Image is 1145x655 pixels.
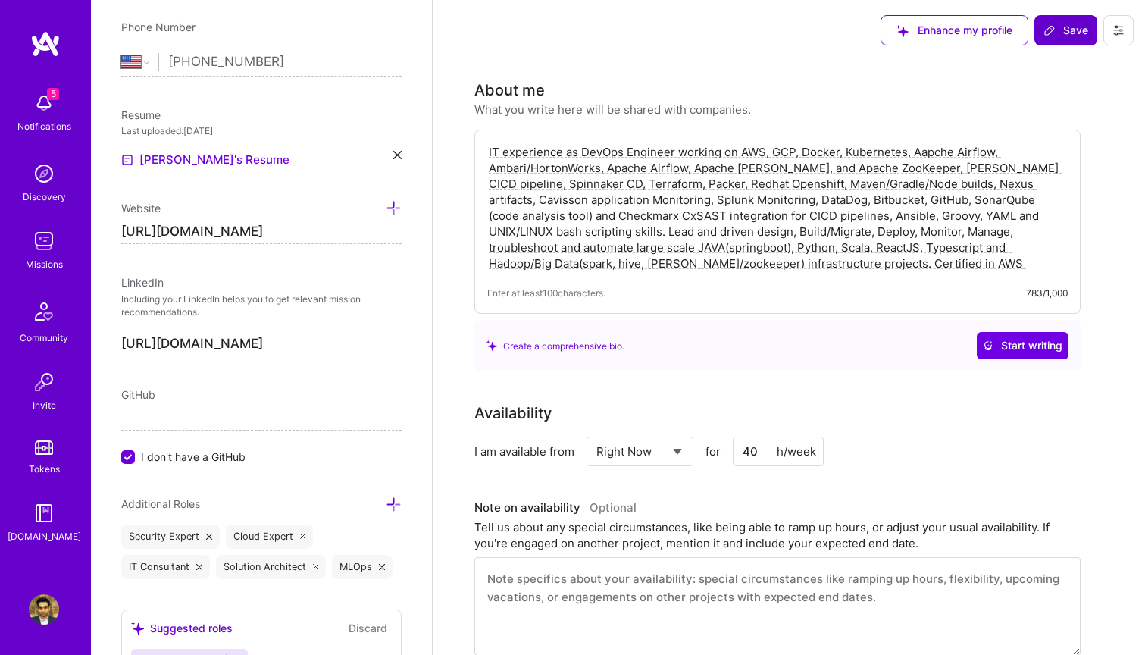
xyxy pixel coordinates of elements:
[29,461,60,477] div: Tokens
[590,500,637,515] span: Optional
[705,443,721,459] span: for
[29,226,59,256] img: teamwork
[29,498,59,528] img: guide book
[379,564,385,570] i: icon Close
[26,293,62,330] img: Community
[1043,23,1088,38] span: Save
[344,619,392,637] button: Discard
[121,388,155,401] span: GitHub
[121,151,289,169] a: [PERSON_NAME]'s Resume
[29,88,59,118] img: bell
[474,497,637,519] div: Note on availability
[393,151,402,159] i: icon Close
[29,367,59,397] img: Invite
[487,285,605,301] span: Enter at least 100 characters.
[47,88,59,100] span: 5
[23,189,66,205] div: Discovery
[733,437,824,466] input: XX
[474,519,1081,551] div: Tell us about any special circumstances, like being able to ramp up hours, or adjust your usual a...
[131,622,144,635] i: icon SuggestedTeams
[29,158,59,189] img: discovery
[121,108,161,121] span: Resume
[216,555,327,579] div: Solution Architect
[121,497,200,510] span: Additional Roles
[1026,285,1068,301] div: 783/1,000
[131,620,233,636] div: Suggested roles
[977,332,1068,359] button: Start writing
[121,525,220,549] div: Security Expert
[141,449,246,465] span: I don't have a GitHub
[121,293,402,319] p: Including your LinkedIn helps you to get relevant mission recommendations.
[474,79,545,102] div: About me
[206,534,212,540] i: icon Close
[474,402,552,425] div: Availability
[983,340,993,351] i: icon CrystalBallWhite
[121,20,196,33] span: Phone Number
[983,338,1062,353] span: Start writing
[487,143,1068,273] textarea: IT experience as DevOps Engineer working on AWS, GCP, Docker, Kubernetes, Aapche Airflow, Ambari/...
[168,40,402,84] input: +1 (000) 000-0000
[121,123,402,139] div: Last uploaded: [DATE]
[777,443,816,459] div: h/week
[313,564,319,570] i: icon Close
[332,555,393,579] div: MLOps
[486,338,624,354] div: Create a comprehensive bio.
[33,397,56,413] div: Invite
[121,555,210,579] div: IT Consultant
[121,220,402,244] input: http://...
[474,443,574,459] div: I am available from
[1034,15,1097,45] button: Save
[29,594,59,625] img: User Avatar
[121,154,133,166] img: Resume
[20,330,68,346] div: Community
[486,340,497,351] i: icon SuggestedTeams
[196,564,202,570] i: icon Close
[17,118,71,134] div: Notifications
[300,534,306,540] i: icon Close
[26,256,63,272] div: Missions
[226,525,314,549] div: Cloud Expert
[121,202,161,215] span: Website
[30,30,61,58] img: logo
[35,440,53,455] img: tokens
[25,594,63,625] a: User Avatar
[8,528,81,544] div: [DOMAIN_NAME]
[121,276,164,289] span: LinkedIn
[474,102,751,118] div: What you write here will be shared with companies.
